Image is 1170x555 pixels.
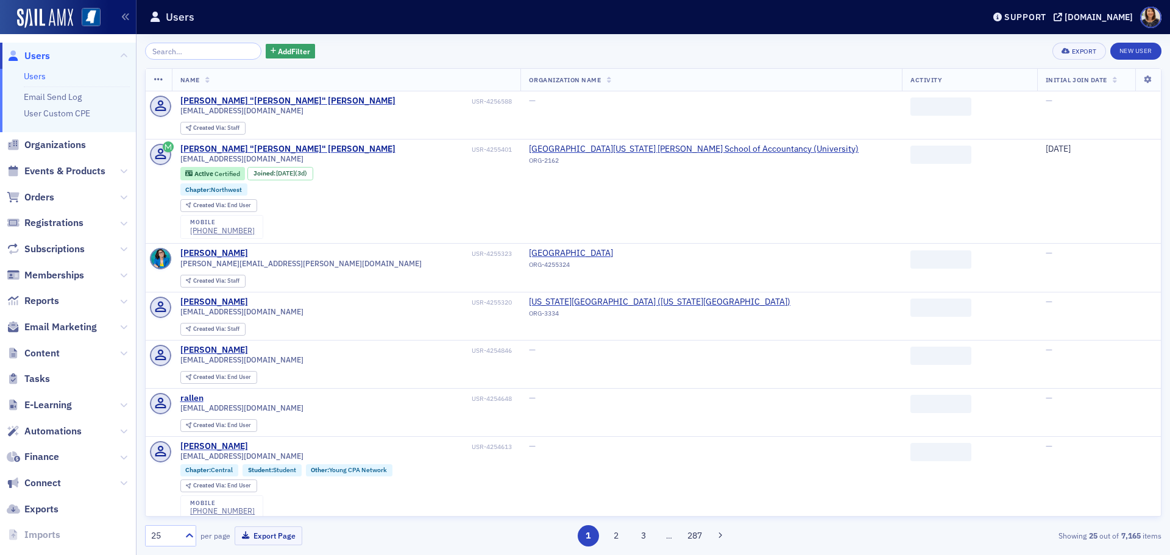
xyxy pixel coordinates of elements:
span: Created Via : [193,481,227,489]
span: Users [24,49,50,63]
span: Certified [214,169,240,178]
strong: 25 [1087,530,1099,541]
a: User Custom CPE [24,108,90,119]
span: Student : [248,465,273,474]
span: — [1046,296,1052,307]
button: [DOMAIN_NAME] [1054,13,1137,21]
button: 3 [633,525,654,546]
a: E-Learning [7,398,72,412]
div: Chapter: [180,183,248,196]
span: Organizations [24,138,86,152]
span: Exports [24,503,58,516]
a: Tasks [7,372,50,386]
span: Initial Join Date [1046,76,1107,84]
div: (3d) [276,169,307,177]
a: Imports [7,528,60,542]
a: Automations [7,425,82,438]
div: Active: Active: Certified [180,167,246,180]
div: mobile [190,219,255,226]
span: [PERSON_NAME][EMAIL_ADDRESS][PERSON_NAME][DOMAIN_NAME] [180,259,422,268]
button: 1 [578,525,599,546]
div: USR-4255323 [250,250,512,258]
span: Created Via : [193,421,227,429]
div: ORG-4255324 [529,261,640,273]
a: Memberships [7,269,84,282]
a: Finance [7,450,59,464]
div: End User [193,202,251,209]
a: Exports [7,503,58,516]
div: USR-4256588 [397,97,512,105]
div: USR-4254613 [250,443,512,451]
span: Content [24,347,60,360]
div: Created Via: Staff [180,275,246,288]
span: [DATE] [276,169,295,177]
div: Showing out of items [831,530,1161,541]
span: Created Via : [193,373,227,381]
div: USR-4255320 [250,299,512,306]
span: — [1046,247,1052,258]
div: [PERSON_NAME] "[PERSON_NAME]" [PERSON_NAME] [180,96,395,107]
a: Organizations [7,138,86,152]
span: — [529,440,536,451]
span: ‌ [910,146,971,164]
span: Add Filter [278,46,310,57]
a: Email Send Log [24,91,82,102]
div: ORG-3334 [529,309,790,322]
span: ‌ [910,250,971,269]
a: Active Certified [185,169,239,177]
a: Reports [7,294,59,308]
span: — [529,95,536,106]
span: [EMAIL_ADDRESS][DOMAIN_NAME] [180,106,303,115]
span: [EMAIL_ADDRESS][DOMAIN_NAME] [180,355,303,364]
a: [PERSON_NAME] "[PERSON_NAME]" [PERSON_NAME] [180,144,395,155]
span: Profile [1140,7,1161,28]
span: … [661,530,678,541]
span: Memberships [24,269,84,282]
div: rallen [180,393,204,404]
span: [EMAIL_ADDRESS][DOMAIN_NAME] [180,403,303,412]
span: Organization Name [529,76,601,84]
span: Reports [24,294,59,308]
a: [PERSON_NAME] [180,345,248,356]
span: ‌ [910,443,971,461]
div: Created Via: Staff [180,122,246,135]
span: — [529,344,536,355]
div: Export [1072,48,1097,55]
div: End User [193,422,251,429]
button: Export [1052,43,1105,60]
div: Support [1004,12,1046,23]
div: ORG-2162 [529,157,859,169]
img: SailAMX [17,9,73,28]
a: Connect [7,476,61,490]
span: Created Via : [193,325,227,333]
a: [PERSON_NAME] [180,441,248,452]
span: ‌ [910,347,971,365]
a: Subscriptions [7,242,85,256]
span: University of Mississippi Patterson School of Accountancy (University) [529,144,859,155]
div: Created Via: Staff [180,323,246,336]
div: Joined: 2025-08-26 00:00:00 [247,167,313,180]
div: [PERSON_NAME] [180,297,248,308]
span: E-Learning [24,398,72,412]
div: Student: [243,464,302,476]
a: Chapter:Central [185,466,233,474]
div: Staff [193,278,239,285]
button: Export Page [235,526,302,545]
span: Registrations [24,216,83,230]
button: AddFilter [266,44,316,59]
div: End User [193,483,251,489]
span: [DATE] [1046,143,1071,154]
strong: 7,165 [1119,530,1143,541]
h1: Users [166,10,194,24]
span: — [1046,344,1052,355]
a: Orders [7,191,54,204]
div: End User [193,374,251,381]
a: Users [7,49,50,63]
span: Connect [24,476,61,490]
div: Created Via: End User [180,371,257,384]
span: Name [180,76,200,84]
span: Orders [24,191,54,204]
